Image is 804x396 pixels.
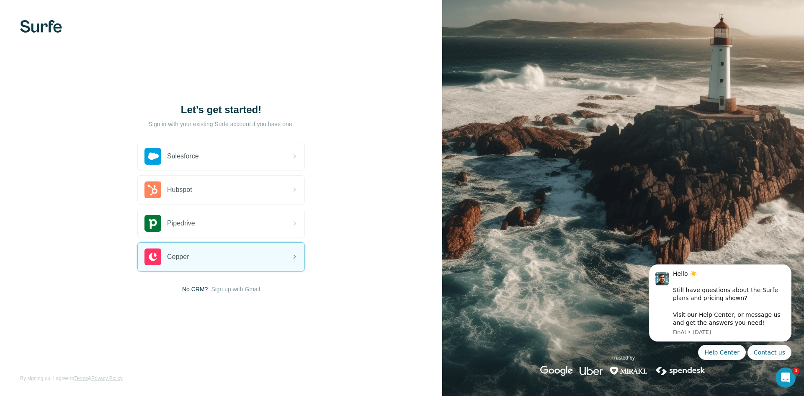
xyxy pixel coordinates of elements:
[20,20,62,33] img: Surfe's logo
[137,103,305,116] h1: Let’s get started!
[636,237,804,373] iframe: Intercom notifications message
[144,215,161,232] img: pipedrive's logo
[167,252,189,262] span: Copper
[211,285,260,293] button: Sign up with Gmail
[148,120,294,128] p: Sign in with your existing Surfe account if you have one.
[91,375,123,381] a: Privacy Policy
[611,354,635,362] p: Trusted by
[182,285,208,293] span: No CRM?
[144,148,161,165] img: salesforce's logo
[74,375,88,381] a: Terms
[793,368,799,374] span: 1
[144,248,161,265] img: copper's logo
[609,366,648,376] img: mirakl's logo
[776,368,796,388] iframe: Intercom live chat
[167,151,199,161] span: Salesforce
[167,185,192,195] span: Hubspot
[167,218,195,228] span: Pipedrive
[20,375,123,382] span: By signing up, I agree to &
[540,366,573,376] img: google's logo
[580,366,603,376] img: uber's logo
[144,181,161,198] img: hubspot's logo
